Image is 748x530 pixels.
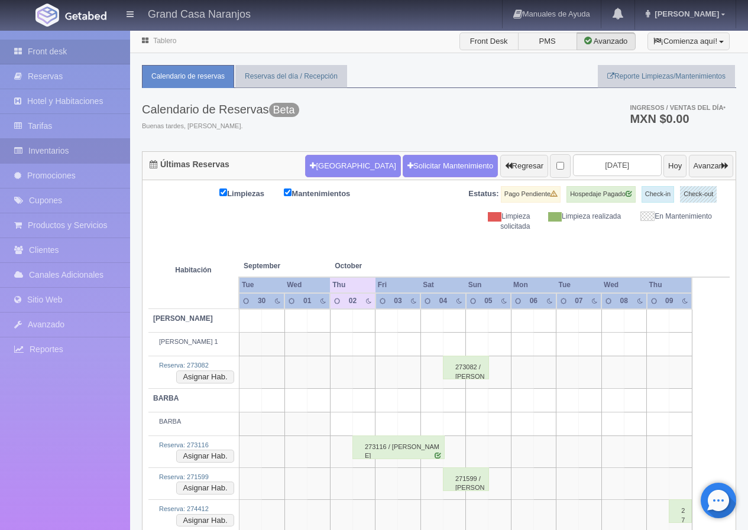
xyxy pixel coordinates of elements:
div: 273082 / [PERSON_NAME] [443,356,489,379]
label: Pago Pendiente [501,186,561,203]
button: Avanzar [689,155,733,177]
button: Regresar [500,155,548,177]
a: Solicitar Mantenimiento [403,155,498,177]
th: Tue [239,277,284,293]
div: 06 [527,296,540,306]
th: Fri [375,277,420,293]
div: En Mantenimiento [630,212,721,222]
th: Mon [511,277,556,293]
button: Asignar Hab. [176,514,234,527]
a: Tablero [153,37,176,45]
button: Asignar Hab. [176,482,234,495]
button: [GEOGRAPHIC_DATA] [305,155,400,177]
th: Thu [330,277,375,293]
input: Mantenimientos [284,188,292,196]
div: BARBA [153,417,234,427]
a: Reporte Limpiezas/Mantenimientos [598,65,735,88]
span: Buenas tardes, [PERSON_NAME]. [142,122,299,131]
b: BARBA [153,394,179,402]
th: Thu [647,277,692,293]
button: ¡Comienza aquí! [647,32,730,50]
div: Limpieza solicitada [448,212,539,232]
div: 01 [301,296,314,306]
img: Getabed [35,4,59,27]
label: Front Desk [459,32,519,50]
label: Hospedaje Pagado [566,186,636,203]
div: 08 [617,296,630,306]
label: Check-out [680,186,717,203]
a: Reservas del día / Recepción [235,65,347,88]
th: Tue [556,277,601,293]
div: 04 [436,296,449,306]
button: Asignar Hab. [176,370,234,383]
th: Sun [466,277,511,293]
span: September [244,261,325,271]
div: 273116 / [PERSON_NAME] [352,435,445,459]
input: Limpiezas [219,188,227,196]
a: Reserva: 273116 [159,441,209,448]
label: Mantenimientos [284,186,368,200]
th: Wed [601,277,646,293]
span: Ingresos / Ventas del día [630,104,726,111]
span: [PERSON_NAME] [652,9,719,18]
div: Limpieza realizada [539,212,630,222]
div: 05 [482,296,495,306]
h3: MXN $0.00 [630,113,726,125]
div: 30 [255,296,268,306]
th: Wed [284,277,330,293]
div: 03 [391,296,404,306]
span: Beta [269,103,299,117]
h4: Grand Casa Naranjos [148,6,251,21]
button: Hoy [663,155,687,177]
a: Reserva: 273082 [159,362,209,369]
div: 02 [346,296,359,306]
label: Limpiezas [219,186,282,200]
th: Sat [420,277,465,293]
strong: Habitación [175,266,211,274]
img: Getabed [65,11,106,20]
button: Asignar Hab. [176,450,234,463]
div: 271599 / [PERSON_NAME] [PERSON_NAME] [443,467,489,491]
b: [PERSON_NAME] [153,314,213,323]
div: 09 [663,296,676,306]
h3: Calendario de Reservas [142,103,299,116]
div: 274412 / [PERSON_NAME] [669,499,692,523]
a: Calendario de reservas [142,65,234,88]
div: 07 [572,296,585,306]
label: PMS [518,32,577,50]
a: Reserva: 271599 [159,473,209,480]
label: Check-in [642,186,674,203]
a: Reserva: 274412 [159,505,209,512]
h4: Últimas Reservas [150,160,229,169]
label: Estatus: [468,188,498,200]
div: [PERSON_NAME] 1 [153,337,234,347]
span: October [335,261,416,271]
label: Avanzado [577,32,636,50]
